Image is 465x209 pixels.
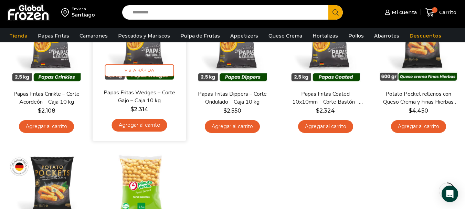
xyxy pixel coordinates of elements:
span: $ [316,107,319,114]
a: Potato Pocket rellenos con Queso Crema y Finas Hierbas – Caja 8.4 kg [381,90,456,106]
span: $ [223,107,227,114]
a: Queso Crema [265,29,306,42]
div: Enviar a [72,7,95,11]
a: Papas Fritas [34,29,73,42]
a: Pollos [345,29,367,42]
a: Abarrotes [371,29,403,42]
a: Agregar al carrito: “Papas Fritas Coated 10x10mm - Corte Bastón - Caja 10 kg” [298,120,353,133]
a: Pescados y Mariscos [115,29,173,42]
a: Agregar al carrito: “Papas Fritas Crinkle - Corte Acordeón - Caja 10 kg” [19,120,74,133]
div: Santiago [72,11,95,18]
a: Papas Fritas Coated 10x10mm – Corte Bastón – Caja 10 kg [288,90,363,106]
a: Pulpa de Frutas [177,29,223,42]
a: Agregar al carrito: “Papas Fritas Wedges – Corte Gajo - Caja 10 kg” [112,119,167,132]
bdi: 2.550 [223,107,241,114]
a: Camarones [76,29,111,42]
a: Mi cuenta [383,6,417,19]
a: Agregar al carrito: “Potato Pocket rellenos con Queso Crema y Finas Hierbas - Caja 8.4 kg” [391,120,446,133]
span: Carrito [437,9,456,16]
a: Appetizers [227,29,262,42]
button: Search button [328,5,343,20]
a: Papas Fritas Dippers – Corte Ondulado – Caja 10 kg [195,90,270,106]
a: Agregar al carrito: “Papas Fritas Dippers - Corte Ondulado - Caja 10 kg” [205,120,260,133]
span: Mi cuenta [390,9,417,16]
bdi: 4.450 [409,107,428,114]
bdi: 2.108 [38,107,55,114]
a: Papas Fritas Crinkle – Corte Acordeón – Caja 10 kg [9,90,84,106]
span: $ [38,107,41,114]
a: 1 Carrito [424,4,458,21]
div: Open Intercom Messenger [442,186,458,202]
span: $ [409,107,412,114]
bdi: 2.314 [131,106,148,113]
span: $ [131,106,134,113]
img: address-field-icon.svg [61,7,72,18]
a: Descuentos [406,29,445,42]
a: Hortalizas [309,29,341,42]
a: Tienda [6,29,31,42]
bdi: 2.324 [316,107,335,114]
a: Papas Fritas Wedges – Corte Gajo – Caja 10 kg [102,88,177,105]
span: Vista Rápida [105,64,174,76]
span: 1 [432,7,437,13]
